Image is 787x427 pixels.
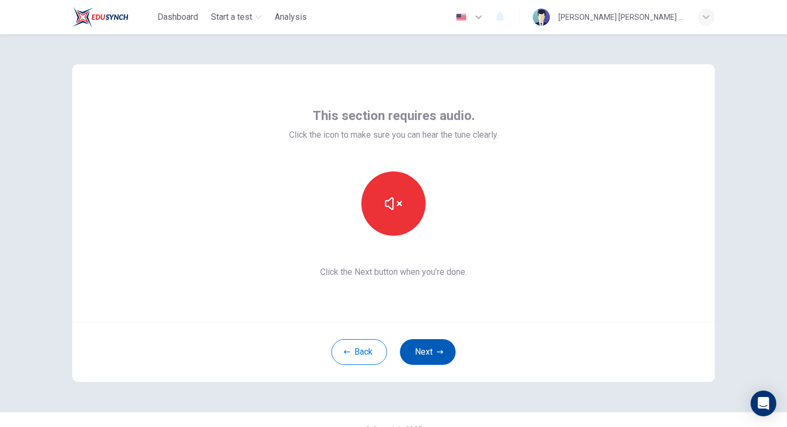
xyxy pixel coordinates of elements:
div: [PERSON_NAME] [PERSON_NAME] DE [PERSON_NAME] [558,11,685,24]
button: Start a test [207,8,266,27]
span: Start a test [211,11,252,24]
button: Analysis [270,8,311,27]
span: Click the icon to make sure you can hear the tune clearly. [289,129,498,141]
button: Dashboard [153,8,202,27]
a: EduSynch logo [72,6,153,28]
img: Profile picture [533,9,550,26]
span: Dashboard [157,11,198,24]
img: en [455,13,468,21]
button: Next [400,339,456,365]
span: This section requires audio. [313,107,475,124]
span: Click the Next button when you’re done. [289,266,498,279]
img: EduSynch logo [72,6,128,28]
button: Back [331,339,387,365]
div: Open Intercom Messenger [751,391,776,416]
span: Analysis [275,11,307,24]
